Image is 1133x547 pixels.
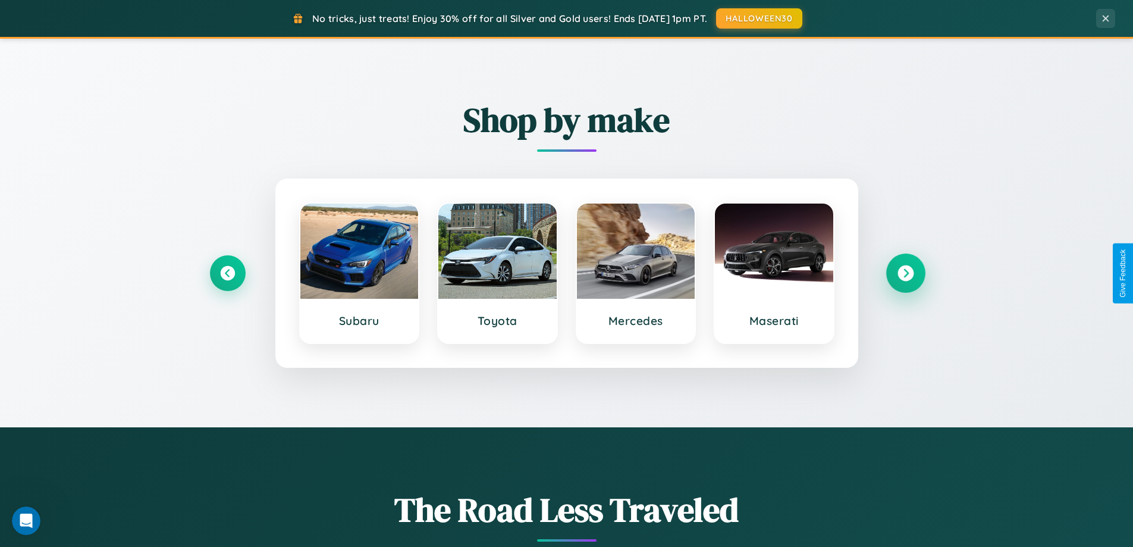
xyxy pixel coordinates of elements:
[1119,249,1127,298] div: Give Feedback
[716,8,802,29] button: HALLOWEEN30
[450,314,545,328] h3: Toyota
[312,12,707,24] span: No tricks, just treats! Enjoy 30% off for all Silver and Gold users! Ends [DATE] 1pm PT.
[210,487,924,533] h1: The Road Less Traveled
[589,314,683,328] h3: Mercedes
[727,314,821,328] h3: Maserati
[312,314,407,328] h3: Subaru
[210,97,924,143] h2: Shop by make
[12,507,40,535] iframe: Intercom live chat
